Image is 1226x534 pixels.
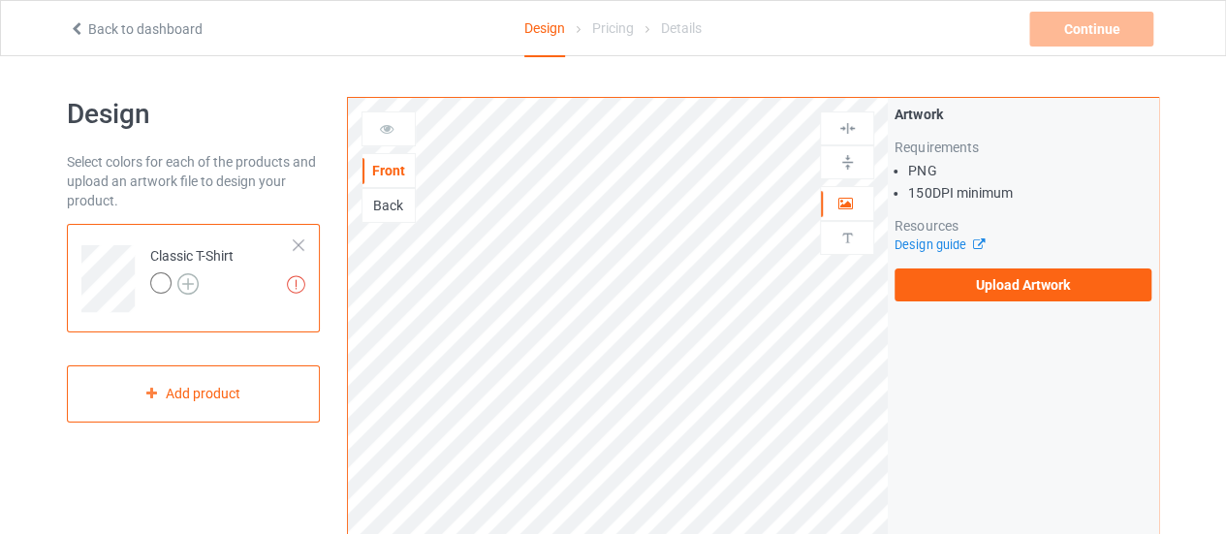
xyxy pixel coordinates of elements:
[895,237,983,252] a: Design guide
[67,152,320,210] div: Select colors for each of the products and upload an artwork file to design your product.
[838,229,857,247] img: svg%3E%0A
[838,153,857,172] img: svg%3E%0A
[838,119,857,138] img: svg%3E%0A
[150,246,234,293] div: Classic T-Shirt
[661,1,702,55] div: Details
[895,268,1151,301] label: Upload Artwork
[177,273,199,295] img: svg+xml;base64,PD94bWwgdmVyc2lvbj0iMS4wIiBlbmNvZGluZz0iVVRGLTgiPz4KPHN2ZyB3aWR0aD0iMjJweCIgaGVpZ2...
[895,216,1151,236] div: Resources
[592,1,634,55] div: Pricing
[362,161,415,180] div: Front
[895,105,1151,124] div: Artwork
[908,161,1151,180] li: PNG
[69,21,203,37] a: Back to dashboard
[895,138,1151,157] div: Requirements
[67,365,320,423] div: Add product
[524,1,565,57] div: Design
[287,275,305,294] img: exclamation icon
[362,196,415,215] div: Back
[67,224,320,332] div: Classic T-Shirt
[67,97,320,132] h1: Design
[908,183,1151,203] li: 150 DPI minimum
